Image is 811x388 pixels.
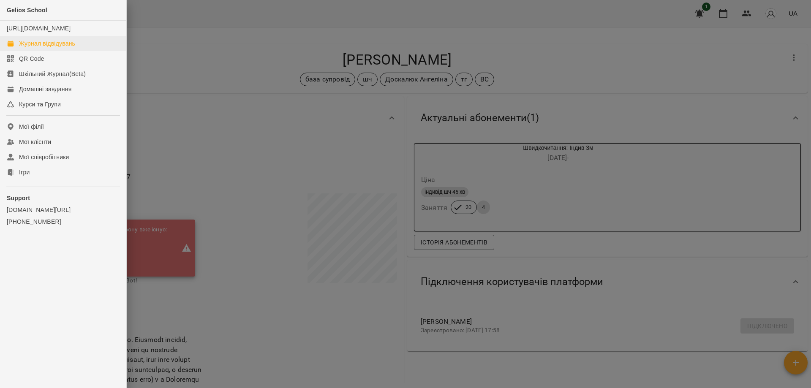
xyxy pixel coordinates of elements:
div: Журнал відвідувань [19,39,75,48]
div: Шкільний Журнал(Beta) [19,70,86,78]
a: [URL][DOMAIN_NAME] [7,25,71,32]
a: [DOMAIN_NAME][URL] [7,206,120,214]
span: Gelios School [7,7,47,14]
div: QR Code [19,54,44,63]
div: Ігри [19,168,30,176]
div: Мої клієнти [19,138,51,146]
div: Домашні завдання [19,85,71,93]
div: Курси та Групи [19,100,61,109]
div: Мої співробітники [19,153,69,161]
p: Support [7,194,120,202]
div: Мої філії [19,122,44,131]
a: [PHONE_NUMBER] [7,217,120,226]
